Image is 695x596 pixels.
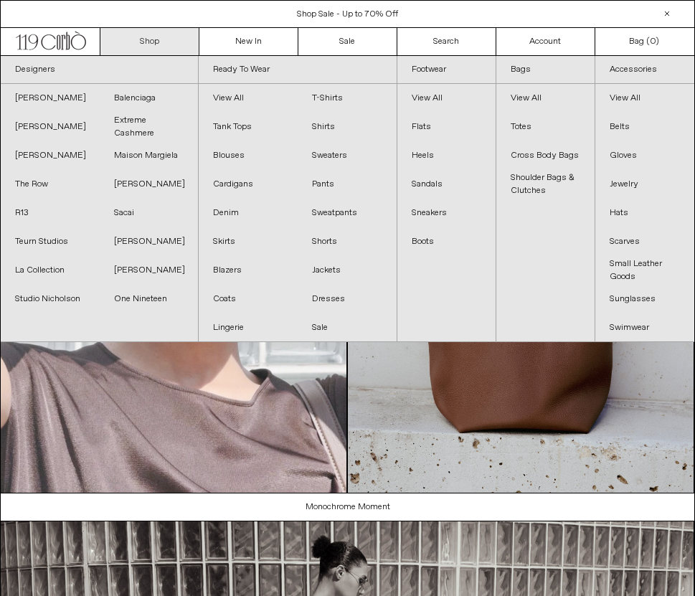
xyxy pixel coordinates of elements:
a: Shop Sale - Up to 70% Off [297,9,398,20]
a: Studio Nicholson [1,285,100,313]
a: Balenciaga [100,84,199,113]
a: Swimwear [595,313,694,342]
a: View All [397,84,496,113]
a: Account [496,28,595,55]
a: Flats [397,113,496,141]
a: Jewelry [595,170,694,199]
a: La Collection [1,256,100,285]
a: [PERSON_NAME] [1,84,100,113]
a: Coats [199,285,298,313]
a: New In [199,28,298,55]
a: T-Shirts [298,84,397,113]
a: Maison Margiela [100,141,199,170]
a: Footwear [397,56,496,84]
a: Shoulder Bags & Clutches [496,170,595,199]
a: Teurn Studios [1,227,100,256]
a: Search [397,28,496,55]
span: 0 [650,36,656,47]
a: Bags [496,56,595,84]
a: [PERSON_NAME] [100,170,199,199]
a: Sweaters [298,141,397,170]
a: [PERSON_NAME] [100,256,199,285]
a: The Row [1,170,100,199]
a: Totes [496,113,595,141]
a: Lingerie [199,313,298,342]
a: Sale [298,28,397,55]
a: Sale [298,313,397,342]
a: Tank Tops [199,113,298,141]
a: Hats [595,199,694,227]
a: Bag () [595,28,694,55]
a: Ready To Wear [199,56,396,84]
a: Sunglasses [595,285,694,313]
a: Blouses [199,141,298,170]
a: Belts [595,113,694,141]
a: Boots [397,227,496,256]
span: ) [650,35,659,48]
a: Sweatpants [298,199,397,227]
a: Sacai [100,199,199,227]
a: Cardigans [199,170,298,199]
a: Heels [397,141,496,170]
a: Sandals [397,170,496,199]
a: Dresses [298,285,397,313]
a: Blazers [199,256,298,285]
a: Shorts [298,227,397,256]
a: Jackets [298,256,397,285]
a: Scarves [595,227,694,256]
a: View All [595,84,694,113]
a: Monochrome Moment [1,493,695,521]
a: Designers [1,56,198,84]
a: Extreme Cashmere [100,113,199,141]
a: [PERSON_NAME] [100,227,199,256]
a: Shop [100,28,199,55]
a: [PERSON_NAME] [1,113,100,141]
a: [PERSON_NAME] [1,141,100,170]
a: Skirts [199,227,298,256]
a: View All [496,84,595,113]
a: R13 [1,199,100,227]
a: Gloves [595,141,694,170]
a: View All [199,84,298,113]
a: Pants [298,170,397,199]
a: Cross Body Bags [496,141,595,170]
a: One Nineteen [100,285,199,313]
a: Your browser does not support the video tag. [1,485,347,496]
a: Small Leather Goods [595,256,694,285]
a: Accessories [595,56,694,84]
a: Shirts [298,113,397,141]
a: Denim [199,199,298,227]
a: Sneakers [397,199,496,227]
